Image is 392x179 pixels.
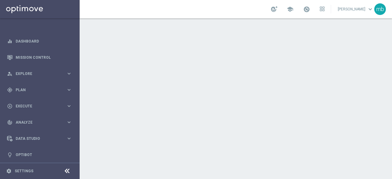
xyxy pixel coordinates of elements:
[7,71,72,76] button: person_search Explore keyboard_arrow_right
[7,39,72,44] button: equalizer Dashboard
[66,119,72,125] i: keyboard_arrow_right
[7,120,13,125] i: track_changes
[16,72,66,76] span: Explore
[7,152,72,157] button: lightbulb Optibot
[7,136,66,141] div: Data Studio
[7,104,72,109] button: play_circle_outline Execute keyboard_arrow_right
[16,147,72,163] a: Optibot
[6,168,12,174] i: settings
[7,103,66,109] div: Execute
[7,87,66,93] div: Plan
[7,87,13,93] i: gps_fixed
[66,103,72,109] i: keyboard_arrow_right
[16,33,72,49] a: Dashboard
[337,5,374,14] a: [PERSON_NAME]keyboard_arrow_down
[7,103,13,109] i: play_circle_outline
[7,136,72,141] button: Data Studio keyboard_arrow_right
[7,71,13,76] i: person_search
[16,104,66,108] span: Execute
[16,88,66,92] span: Plan
[7,71,66,76] div: Explore
[7,120,66,125] div: Analyze
[7,120,72,125] button: track_changes Analyze keyboard_arrow_right
[7,33,72,49] div: Dashboard
[66,71,72,76] i: keyboard_arrow_right
[7,39,13,44] i: equalizer
[7,55,72,60] button: Mission Control
[7,147,72,163] div: Optibot
[374,3,386,15] div: mb
[16,49,72,65] a: Mission Control
[66,87,72,93] i: keyboard_arrow_right
[7,88,72,92] button: gps_fixed Plan keyboard_arrow_right
[7,152,13,158] i: lightbulb
[16,121,66,124] span: Analyze
[15,169,33,173] a: Settings
[16,137,66,140] span: Data Studio
[7,49,72,65] div: Mission Control
[66,136,72,141] i: keyboard_arrow_right
[367,6,374,13] span: keyboard_arrow_down
[287,6,293,13] span: school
